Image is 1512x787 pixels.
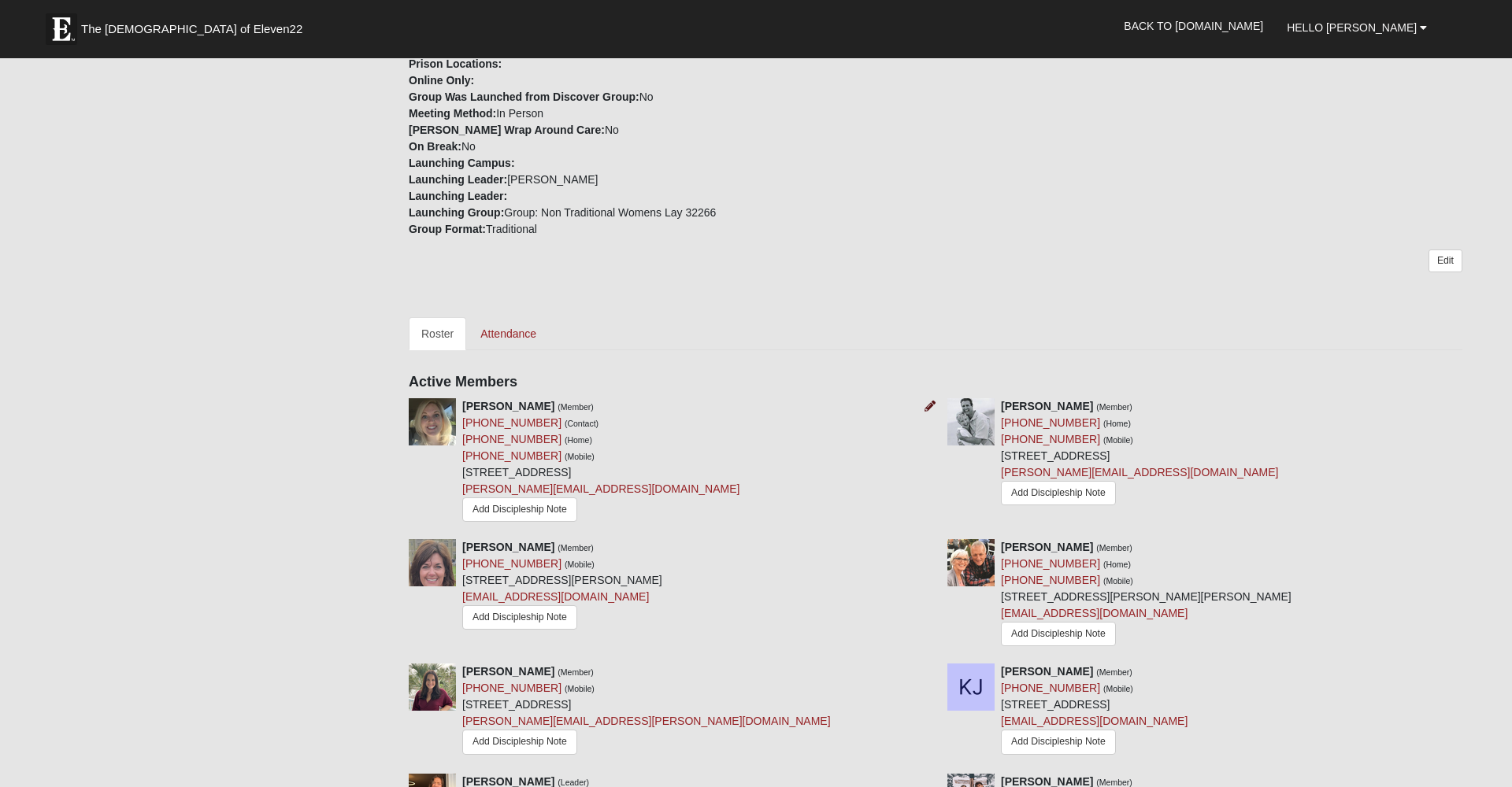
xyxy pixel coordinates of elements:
[1112,6,1275,46] a: Back to [DOMAIN_NAME]
[462,541,554,553] strong: [PERSON_NAME]
[409,173,507,186] strong: Launching Leader:
[409,124,605,136] strong: [PERSON_NAME] Wrap Around Care:
[409,107,496,120] strong: Meeting Method:
[462,557,561,570] a: [PHONE_NUMBER]
[1429,249,1462,272] a: Edit
[1001,663,1188,758] div: [STREET_ADDRESS]
[565,684,595,693] small: (Mobile)
[462,449,561,462] a: [PHONE_NUMBER]
[409,190,507,202] strong: Launching Leader:
[1001,622,1116,646] a: Add Discipleship Note
[1001,730,1116,754] a: Add Discipleship Note
[128,768,232,782] span: ViewState Size: 47 KB
[46,13,77,45] img: Eleven22 logo
[565,560,595,569] small: (Mobile)
[409,157,515,169] strong: Launching Campus:
[558,543,594,552] small: (Member)
[1001,416,1100,429] a: [PHONE_NUMBER]
[1001,539,1291,652] div: [STREET_ADDRESS][PERSON_NAME][PERSON_NAME]
[468,317,549,350] a: Attendance
[1275,8,1439,47] a: Hello [PERSON_NAME]
[1103,576,1133,586] small: (Mobile)
[1001,433,1100,445] a: [PHONE_NUMBER]
[1445,759,1473,782] a: Block Configuration (Alt-B)
[409,317,466,350] a: Roster
[1103,419,1131,428] small: (Home)
[1001,398,1278,511] div: [STREET_ADDRESS]
[462,682,561,694] a: [PHONE_NUMBER]
[38,6,353,45] a: The [DEMOGRAPHIC_DATA] of Eleven22
[348,766,357,782] a: Web cache enabled
[1103,435,1133,445] small: (Mobile)
[1096,543,1132,552] small: (Member)
[462,400,554,412] strong: [PERSON_NAME]
[81,21,302,37] span: The [DEMOGRAPHIC_DATA] of Eleven22
[462,433,561,445] a: [PHONE_NUMBER]
[409,206,504,219] strong: Launching Group:
[409,374,1462,391] h4: Active Members
[1287,21,1417,34] span: Hello [PERSON_NAME]
[1001,541,1093,553] strong: [PERSON_NAME]
[462,665,554,678] strong: [PERSON_NAME]
[462,590,649,603] a: [EMAIL_ADDRESS][DOMAIN_NAME]
[1001,607,1188,619] a: [EMAIL_ADDRESS][DOMAIN_NAME]
[462,482,739,495] a: [PERSON_NAME][EMAIL_ADDRESS][DOMAIN_NAME]
[1001,682,1100,694] a: [PHONE_NUMBER]
[462,539,662,634] div: [STREET_ADDRESS][PERSON_NAME]
[1001,665,1093,678] strong: [PERSON_NAME]
[409,140,461,153] strong: On Break:
[1001,715,1188,727] a: [EMAIL_ADDRESS][DOMAIN_NAME]
[565,435,592,445] small: (Home)
[1473,759,1502,782] a: Page Properties (Alt+P)
[565,452,595,461] small: (Mobile)
[558,667,594,677] small: (Member)
[15,770,112,781] a: Page Load Time: 0.69s
[565,419,598,428] small: (Contact)
[1001,400,1093,412] strong: [PERSON_NAME]
[558,402,594,412] small: (Member)
[1096,667,1132,677] small: (Member)
[1103,560,1131,569] small: (Home)
[462,715,831,727] a: [PERSON_NAME][EMAIL_ADDRESS][PERSON_NAME][DOMAIN_NAME]
[409,91,639,103] strong: Group Was Launched from Discover Group:
[1001,481,1116,505] a: Add Discipleship Note
[1103,684,1133,693] small: (Mobile)
[462,663,831,761] div: [STREET_ADDRESS]
[1001,557,1100,570] a: [PHONE_NUMBER]
[462,416,561,429] a: [PHONE_NUMBER]
[1001,466,1278,478] a: [PERSON_NAME][EMAIL_ADDRESS][DOMAIN_NAME]
[1096,402,1132,412] small: (Member)
[462,730,577,754] a: Add Discipleship Note
[462,398,739,527] div: [STREET_ADDRESS]
[462,605,577,630] a: Add Discipleship Note
[462,497,577,522] a: Add Discipleship Note
[409,74,474,87] strong: Online Only:
[1001,574,1100,586] a: [PHONE_NUMBER]
[409,223,486,235] strong: Group Format:
[409,57,502,70] strong: Prison Locations:
[244,768,336,782] span: HTML Size: 139 KB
